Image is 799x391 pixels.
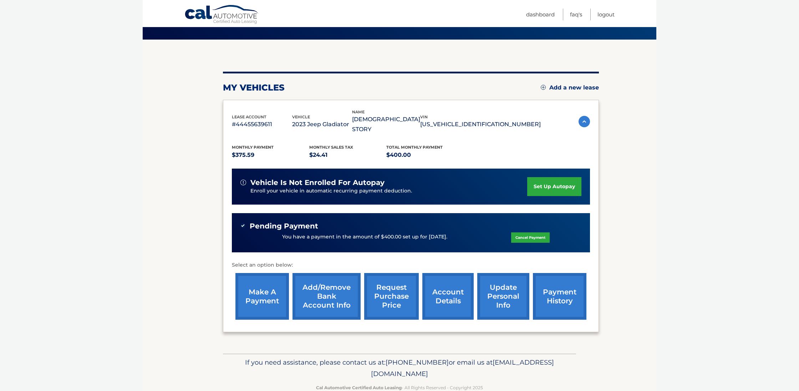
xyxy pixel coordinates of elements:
p: #44455639611 [232,119,292,129]
span: vehicle is not enrolled for autopay [250,178,385,187]
a: Cancel Payment [511,232,550,243]
a: FAQ's [570,9,582,20]
a: payment history [533,273,586,320]
p: 2023 Jeep Gladiator [292,119,352,129]
a: request purchase price [364,273,419,320]
span: name [352,109,365,114]
a: Dashboard [526,9,555,20]
h2: my vehicles [223,82,285,93]
span: Monthly sales Tax [309,145,353,150]
p: Enroll your vehicle in automatic recurring payment deduction. [250,187,527,195]
span: vin [420,114,428,119]
img: add.svg [541,85,546,90]
a: Add a new lease [541,84,599,91]
a: make a payment [235,273,289,320]
span: Monthly Payment [232,145,274,150]
img: accordion-active.svg [579,116,590,127]
span: [PHONE_NUMBER] [386,358,449,366]
p: You have a payment in the amount of $400.00 set up for [DATE]. [282,233,447,241]
p: Select an option below: [232,261,590,269]
img: alert-white.svg [240,180,246,185]
a: account details [422,273,474,320]
p: $24.41 [309,150,387,160]
p: If you need assistance, please contact us at: or email us at [228,357,571,380]
img: check-green.svg [240,223,245,228]
a: Logout [597,9,615,20]
a: set up autopay [527,177,581,196]
a: Add/Remove bank account info [292,273,361,320]
span: [EMAIL_ADDRESS][DOMAIN_NAME] [371,358,554,378]
strong: Cal Automotive Certified Auto Leasing [316,385,402,390]
span: lease account [232,114,266,119]
span: vehicle [292,114,310,119]
p: [US_VEHICLE_IDENTIFICATION_NUMBER] [420,119,541,129]
p: $400.00 [386,150,464,160]
a: Cal Automotive [184,5,259,25]
span: Total Monthly Payment [386,145,443,150]
p: [DEMOGRAPHIC_DATA] STORY [352,114,420,134]
p: $375.59 [232,150,309,160]
span: Pending Payment [250,222,318,231]
a: update personal info [477,273,529,320]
